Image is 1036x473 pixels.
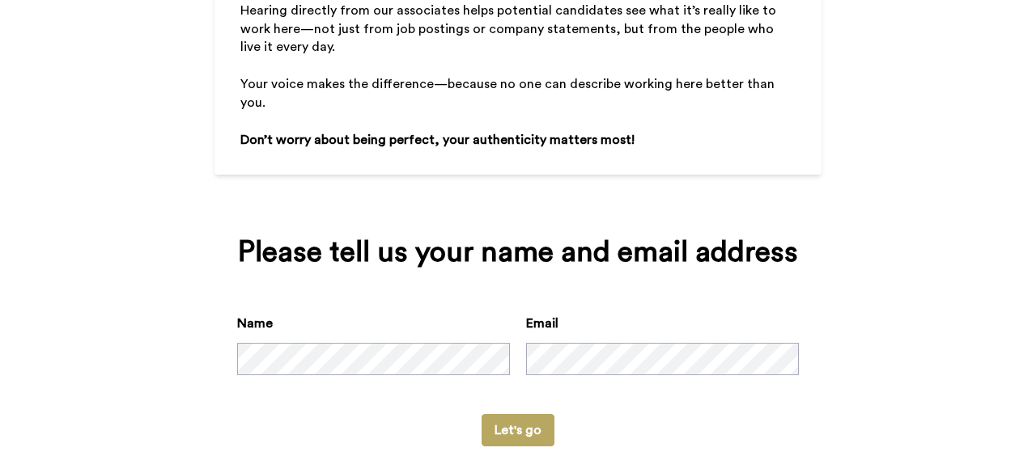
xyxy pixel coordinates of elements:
button: Let's go [482,414,554,446]
label: Name [237,314,273,333]
span: Don’t worry about being perfect, your authenticity matters most! [240,133,635,146]
span: Your voice makes the difference—because no one can describe working here better than you. [240,78,778,109]
span: Hearing directly from our associates helps potential candidates see what it’s really like to work... [240,4,779,54]
div: Please tell us your name and email address [237,236,799,268]
label: Email [526,314,558,333]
